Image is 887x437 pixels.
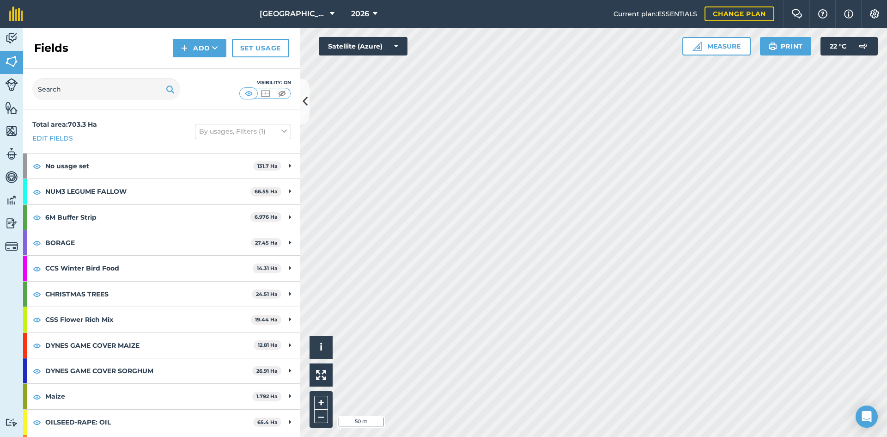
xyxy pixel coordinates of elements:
[45,410,253,435] strong: OILSEED-RAPE: OIL
[682,37,751,55] button: Measure
[5,147,18,161] img: svg+xml;base64,PD94bWwgdmVyc2lvbj0iMS4wIiBlbmNvZGluZz0idXRmLTgiPz4KPCEtLSBHZW5lcmF0b3I6IEFkb2JlIE...
[232,39,289,57] a: Set usage
[351,8,369,19] span: 2026
[844,8,853,19] img: svg+xml;base64,PHN2ZyB4bWxucz0iaHR0cDovL3d3dy53My5vcmcvMjAwMC9zdmciIHdpZHRoPSIxNyIgaGVpZ2h0PSIxNy...
[5,170,18,184] img: svg+xml;base64,PD94bWwgdmVyc2lvbj0iMS4wIiBlbmNvZGluZz0idXRmLTgiPz4KPCEtLSBHZW5lcmF0b3I6IEFkb2JlIE...
[23,358,300,383] div: DYNES GAME COVER SORGHUM26.91 Ha
[314,410,328,423] button: –
[181,43,188,54] img: svg+xml;base64,PHN2ZyB4bWxucz0iaHR0cDovL3d3dy53My5vcmcvMjAwMC9zdmciIHdpZHRoPSIxNCIgaGVpZ2h0PSIyNC...
[32,120,97,129] strong: Total area : 703.3 Ha
[320,341,322,353] span: i
[45,154,253,178] strong: No usage set
[23,205,300,230] div: 6M Buffer Strip6.976 Ha
[791,9,802,18] img: Two speech bubbles overlapping with the left bubble in the forefront
[23,179,300,204] div: NUM3 LEGUME FALLOW66.55 Ha
[45,333,254,358] strong: DYNES GAME COVER MAIZE
[817,9,828,18] img: A question mark icon
[856,406,878,428] div: Open Intercom Messenger
[32,133,73,143] a: Edit fields
[854,37,872,55] img: svg+xml;base64,PD94bWwgdmVyc2lvbj0iMS4wIiBlbmNvZGluZz0idXRmLTgiPz4KPCEtLSBHZW5lcmF0b3I6IEFkb2JlIE...
[45,307,251,332] strong: CSS Flower Rich Mix
[239,79,291,86] div: Visibility: On
[243,89,255,98] img: svg+xml;base64,PHN2ZyB4bWxucz0iaHR0cDovL3d3dy53My5vcmcvMjAwMC9zdmciIHdpZHRoPSI1MCIgaGVpZ2h0PSI0MC...
[310,336,333,359] button: i
[23,384,300,409] div: Maize1.792 Ha
[195,124,291,139] button: By usages, Filters (1)
[256,393,278,400] strong: 1.792 Ha
[33,263,41,274] img: svg+xml;base64,PHN2ZyB4bWxucz0iaHR0cDovL3d3dy53My5vcmcvMjAwMC9zdmciIHdpZHRoPSIxOCIgaGVpZ2h0PSIyNC...
[23,282,300,307] div: CHRISTMAS TREES24.51 Ha
[5,193,18,207] img: svg+xml;base64,PD94bWwgdmVyc2lvbj0iMS4wIiBlbmNvZGluZz0idXRmLTgiPz4KPCEtLSBHZW5lcmF0b3I6IEFkb2JlIE...
[869,9,880,18] img: A cog icon
[768,41,777,52] img: svg+xml;base64,PHN2ZyB4bWxucz0iaHR0cDovL3d3dy53My5vcmcvMjAwMC9zdmciIHdpZHRoPSIxOSIgaGVpZ2h0PSIyNC...
[33,237,41,248] img: svg+xml;base64,PHN2ZyB4bWxucz0iaHR0cDovL3d3dy53My5vcmcvMjAwMC9zdmciIHdpZHRoPSIxOCIgaGVpZ2h0PSIyNC...
[45,230,251,255] strong: BORAGE
[614,9,697,19] span: Current plan : ESSENTIALS
[5,124,18,138] img: svg+xml;base64,PHN2ZyB4bWxucz0iaHR0cDovL3d3dy53My5vcmcvMjAwMC9zdmciIHdpZHRoPSI1NiIgaGVpZ2h0PSI2MC...
[693,42,702,51] img: Ruler icon
[314,396,328,410] button: +
[316,370,326,380] img: Four arrows, one pointing top left, one top right, one bottom right and the last bottom left
[257,419,278,425] strong: 65.4 Ha
[255,214,278,220] strong: 6.976 Ha
[166,84,175,95] img: svg+xml;base64,PHN2ZyB4bWxucz0iaHR0cDovL3d3dy53My5vcmcvMjAwMC9zdmciIHdpZHRoPSIxOSIgaGVpZ2h0PSIyNC...
[256,291,278,297] strong: 24.51 Ha
[33,365,41,376] img: svg+xml;base64,PHN2ZyB4bWxucz0iaHR0cDovL3d3dy53My5vcmcvMjAwMC9zdmciIHdpZHRoPSIxOCIgaGVpZ2h0PSIyNC...
[258,342,278,348] strong: 12.81 Ha
[5,216,18,230] img: svg+xml;base64,PD94bWwgdmVyc2lvbj0iMS4wIiBlbmNvZGluZz0idXRmLTgiPz4KPCEtLSBHZW5lcmF0b3I6IEFkb2JlIE...
[5,418,18,427] img: svg+xml;base64,PD94bWwgdmVyc2lvbj0iMS4wIiBlbmNvZGluZz0idXRmLTgiPz4KPCEtLSBHZW5lcmF0b3I6IEFkb2JlIE...
[23,256,300,281] div: CCS Winter Bird Food14.31 Ha
[260,89,271,98] img: svg+xml;base64,PHN2ZyB4bWxucz0iaHR0cDovL3d3dy53My5vcmcvMjAwMC9zdmciIHdpZHRoPSI1MCIgaGVpZ2h0PSI0MC...
[5,78,18,91] img: svg+xml;base64,PD94bWwgdmVyc2lvbj0iMS4wIiBlbmNvZGluZz0idXRmLTgiPz4KPCEtLSBHZW5lcmF0b3I6IEFkb2JlIE...
[45,205,250,230] strong: 6M Buffer Strip
[32,78,180,100] input: Search
[23,333,300,358] div: DYNES GAME COVER MAIZE12.81 Ha
[5,240,18,253] img: svg+xml;base64,PD94bWwgdmVyc2lvbj0iMS4wIiBlbmNvZGluZz0idXRmLTgiPz4KPCEtLSBHZW5lcmF0b3I6IEFkb2JlIE...
[255,240,278,246] strong: 27.45 Ha
[5,31,18,45] img: svg+xml;base64,PD94bWwgdmVyc2lvbj0iMS4wIiBlbmNvZGluZz0idXRmLTgiPz4KPCEtLSBHZW5lcmF0b3I6IEFkb2JlIE...
[33,289,41,300] img: svg+xml;base64,PHN2ZyB4bWxucz0iaHR0cDovL3d3dy53My5vcmcvMjAwMC9zdmciIHdpZHRoPSIxOCIgaGVpZ2h0PSIyNC...
[33,340,41,351] img: svg+xml;base64,PHN2ZyB4bWxucz0iaHR0cDovL3d3dy53My5vcmcvMjAwMC9zdmciIHdpZHRoPSIxOCIgaGVpZ2h0PSIyNC...
[830,37,846,55] span: 22 ° C
[33,186,41,197] img: svg+xml;base64,PHN2ZyB4bWxucz0iaHR0cDovL3d3dy53My5vcmcvMjAwMC9zdmciIHdpZHRoPSIxOCIgaGVpZ2h0PSIyNC...
[33,417,41,428] img: svg+xml;base64,PHN2ZyB4bWxucz0iaHR0cDovL3d3dy53My5vcmcvMjAwMC9zdmciIHdpZHRoPSIxOCIgaGVpZ2h0PSIyNC...
[5,101,18,115] img: svg+xml;base64,PHN2ZyB4bWxucz0iaHR0cDovL3d3dy53My5vcmcvMjAwMC9zdmciIHdpZHRoPSI1NiIgaGVpZ2h0PSI2MC...
[255,316,278,323] strong: 19.44 Ha
[33,391,41,402] img: svg+xml;base64,PHN2ZyB4bWxucz0iaHR0cDovL3d3dy53My5vcmcvMjAwMC9zdmciIHdpZHRoPSIxOCIgaGVpZ2h0PSIyNC...
[33,212,41,223] img: svg+xml;base64,PHN2ZyB4bWxucz0iaHR0cDovL3d3dy53My5vcmcvMjAwMC9zdmciIHdpZHRoPSIxOCIgaGVpZ2h0PSIyNC...
[45,256,253,281] strong: CCS Winter Bird Food
[23,410,300,435] div: OILSEED-RAPE: OIL65.4 Ha
[255,188,278,195] strong: 66.55 Ha
[9,6,23,21] img: fieldmargin Logo
[257,163,278,169] strong: 131.7 Ha
[276,89,288,98] img: svg+xml;base64,PHN2ZyB4bWxucz0iaHR0cDovL3d3dy53My5vcmcvMjAwMC9zdmciIHdpZHRoPSI1MCIgaGVpZ2h0PSI0MC...
[23,307,300,332] div: CSS Flower Rich Mix19.44 Ha
[45,384,252,409] strong: Maize
[173,39,226,57] button: Add
[45,358,252,383] strong: DYNES GAME COVER SORGHUM
[5,55,18,68] img: svg+xml;base64,PHN2ZyB4bWxucz0iaHR0cDovL3d3dy53My5vcmcvMjAwMC9zdmciIHdpZHRoPSI1NiIgaGVpZ2h0PSI2MC...
[260,8,326,19] span: [GEOGRAPHIC_DATA]
[319,37,407,55] button: Satellite (Azure)
[257,265,278,271] strong: 14.31 Ha
[45,282,252,307] strong: CHRISTMAS TREES
[705,6,774,21] a: Change plan
[33,314,41,325] img: svg+xml;base64,PHN2ZyB4bWxucz0iaHR0cDovL3d3dy53My5vcmcvMjAwMC9zdmciIHdpZHRoPSIxOCIgaGVpZ2h0PSIyNC...
[820,37,878,55] button: 22 °C
[256,368,278,374] strong: 26.91 Ha
[760,37,812,55] button: Print
[23,154,300,178] div: No usage set131.7 Ha
[45,179,250,204] strong: NUM3 LEGUME FALLOW
[23,230,300,255] div: BORAGE27.45 Ha
[34,41,68,55] h2: Fields
[33,160,41,172] img: svg+xml;base64,PHN2ZyB4bWxucz0iaHR0cDovL3d3dy53My5vcmcvMjAwMC9zdmciIHdpZHRoPSIxOCIgaGVpZ2h0PSIyNC...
